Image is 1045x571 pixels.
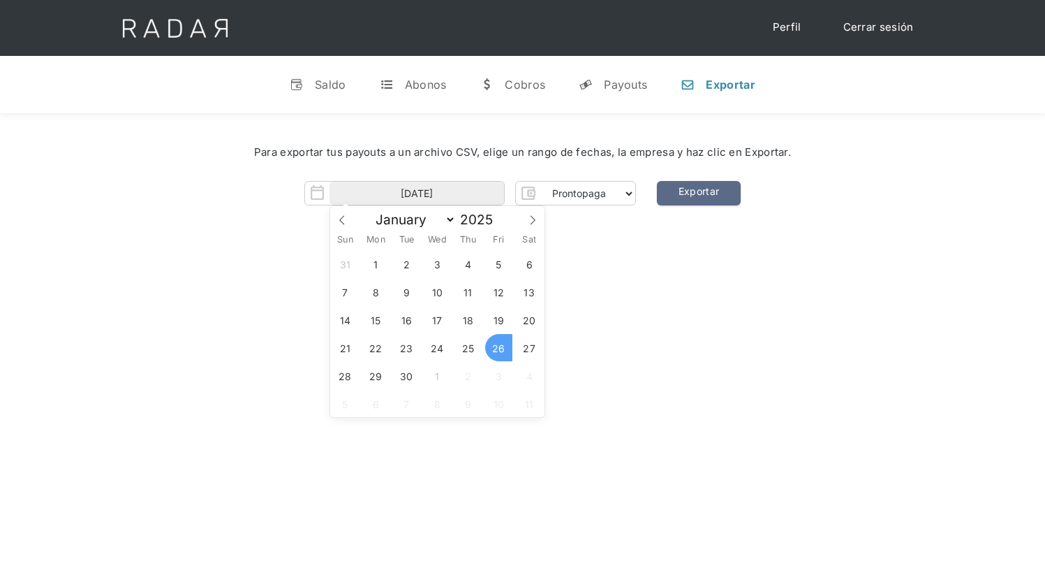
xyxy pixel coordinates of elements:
span: September 10, 2025 [424,278,451,305]
a: Cerrar sesión [829,14,928,41]
div: n [681,78,695,92]
div: v [290,78,304,92]
span: Tue [391,236,422,245]
span: September 14, 2025 [332,306,359,333]
div: Cobros [505,78,545,92]
span: September 5, 2025 [485,250,512,277]
span: October 11, 2025 [516,390,543,417]
span: September 29, 2025 [362,362,390,389]
span: October 4, 2025 [516,362,543,389]
div: Exportar [706,78,755,92]
span: October 8, 2025 [424,390,451,417]
select: Month [369,211,456,229]
span: Fri [483,236,514,245]
span: September 25, 2025 [454,334,482,361]
span: September 18, 2025 [454,306,482,333]
a: Exportar [657,181,741,205]
span: Wed [422,236,452,245]
span: Mon [360,236,391,245]
div: y [579,78,593,92]
div: Payouts [604,78,647,92]
span: October 5, 2025 [332,390,359,417]
span: October 2, 2025 [454,362,482,389]
div: w [480,78,494,92]
span: September 22, 2025 [362,334,390,361]
span: September 21, 2025 [332,334,359,361]
span: September 2, 2025 [393,250,420,277]
div: t [380,78,394,92]
span: Thu [452,236,483,245]
span: September 20, 2025 [516,306,543,333]
span: September 7, 2025 [332,278,359,305]
div: Abonos [405,78,447,92]
span: October 6, 2025 [362,390,390,417]
span: September 13, 2025 [516,278,543,305]
span: September 1, 2025 [362,250,390,277]
span: September 16, 2025 [393,306,420,333]
input: Year [456,212,506,228]
span: September 23, 2025 [393,334,420,361]
span: September 24, 2025 [424,334,451,361]
span: October 3, 2025 [485,362,512,389]
span: October 10, 2025 [485,390,512,417]
span: September 28, 2025 [332,362,359,389]
span: September 17, 2025 [424,306,451,333]
div: Saldo [315,78,346,92]
span: October 9, 2025 [454,390,482,417]
span: Sat [514,236,544,245]
span: September 27, 2025 [516,334,543,361]
span: September 6, 2025 [516,250,543,277]
span: Sun [330,236,361,245]
span: October 7, 2025 [393,390,420,417]
span: September 15, 2025 [362,306,390,333]
span: September 8, 2025 [362,278,390,305]
span: September 3, 2025 [424,250,451,277]
form: Form [304,181,636,205]
span: October 1, 2025 [424,362,451,389]
span: September 11, 2025 [454,278,482,305]
div: Para exportar tus payouts a un archivo CSV, elige un rango de fechas, la empresa y haz clic en Ex... [42,145,1003,161]
a: Perfil [759,14,815,41]
span: September 26, 2025 [485,334,512,361]
span: August 31, 2025 [332,250,359,277]
span: September 19, 2025 [485,306,512,333]
span: September 30, 2025 [393,362,420,389]
span: September 4, 2025 [454,250,482,277]
span: September 9, 2025 [393,278,420,305]
span: September 12, 2025 [485,278,512,305]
